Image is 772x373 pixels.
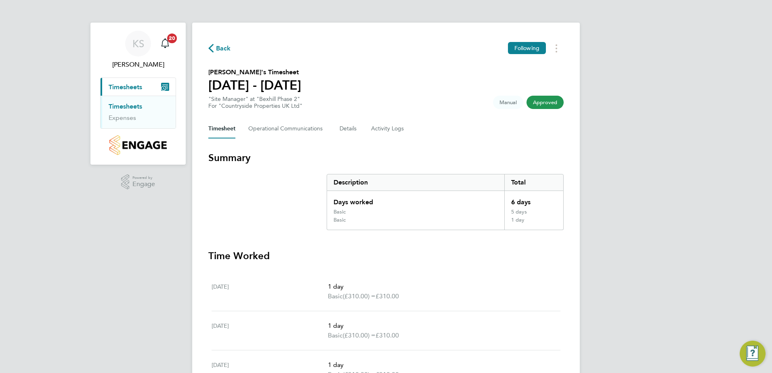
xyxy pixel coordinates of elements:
[328,282,554,291] p: 1 day
[549,42,564,54] button: Timesheets Menu
[327,191,504,209] div: Days worked
[371,119,405,138] button: Activity Logs
[208,43,231,53] button: Back
[334,209,346,215] div: Basic
[504,174,563,191] div: Total
[740,341,766,367] button: Engage Resource Center
[328,321,554,331] p: 1 day
[514,44,539,52] span: Following
[508,42,546,54] button: Following
[328,360,554,370] p: 1 day
[493,96,523,109] span: This timesheet was manually created.
[212,321,328,340] div: [DATE]
[327,174,504,191] div: Description
[132,181,155,188] span: Engage
[157,31,173,57] a: 20
[208,96,302,109] div: "Site Manager" at "Bexhill Phase 2"
[504,209,563,217] div: 5 days
[100,31,176,69] a: KS[PERSON_NAME]
[109,114,136,122] a: Expenses
[504,191,563,209] div: 6 days
[328,331,343,340] span: Basic
[376,292,399,300] span: £310.00
[216,44,231,53] span: Back
[376,331,399,339] span: £310.00
[167,34,177,43] span: 20
[504,217,563,230] div: 1 day
[109,103,142,110] a: Timesheets
[343,331,376,339] span: (£310.00) =
[100,60,176,69] span: Kevin Shannon
[212,282,328,301] div: [DATE]
[132,38,144,49] span: KS
[121,174,155,190] a: Powered byEngage
[101,78,176,96] button: Timesheets
[328,291,343,301] span: Basic
[90,23,186,165] nav: Main navigation
[109,135,166,155] img: countryside-properties-logo-retina.png
[327,174,564,230] div: Summary
[208,77,301,93] h1: [DATE] - [DATE]
[334,217,346,223] div: Basic
[208,119,235,138] button: Timesheet
[109,83,142,91] span: Timesheets
[101,96,176,128] div: Timesheets
[340,119,358,138] button: Details
[132,174,155,181] span: Powered by
[248,119,327,138] button: Operational Communications
[208,67,301,77] h2: [PERSON_NAME]'s Timesheet
[343,292,376,300] span: (£310.00) =
[208,103,302,109] div: For "Countryside Properties UK Ltd"
[527,96,564,109] span: This timesheet has been approved.
[100,135,176,155] a: Go to home page
[208,151,564,164] h3: Summary
[208,249,564,262] h3: Time Worked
